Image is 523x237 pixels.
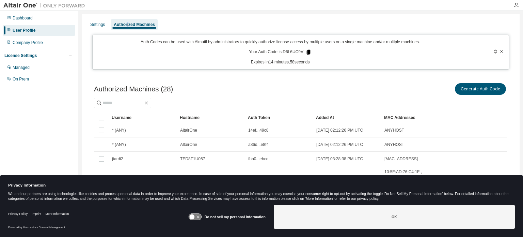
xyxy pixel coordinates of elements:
span: 14ef...49c8 [248,128,268,133]
span: [DATE] 03:28:38 PM UTC [316,156,363,162]
span: ANYHOST [384,128,404,133]
div: Authorized Machines [114,22,155,27]
span: ANYHOST [384,142,404,147]
span: AltairOne [180,128,197,133]
span: * (ANY) [112,142,126,147]
span: a36d...e8f4 [248,142,269,147]
p: Expires in 14 minutes, 58 seconds [97,59,464,65]
p: Your Auth Code is: D6L6UC9V [249,49,312,55]
div: Company Profile [13,40,43,45]
span: TED8T1U057 [180,156,205,162]
span: 10:5F:AD:76:C4:1F , C4:C6:E6:D2:FC:05 , 10:5F:AD:76:C4:20 , 10:5F:AD:76:C4:23 , 12:5F:AD:76:C4:1F... [384,169,432,202]
span: Authorized Machines (28) [94,85,173,93]
div: Added At [316,112,379,123]
div: Auth Token [248,112,311,123]
div: Settings [90,22,105,27]
button: Generate Auth Code [455,83,506,95]
div: User Profile [13,28,35,33]
span: [DATE] 02:12:26 PM UTC [316,128,363,133]
span: fbb0...ebcc [248,156,268,162]
span: jtardi2 [112,156,123,162]
div: Hostname [180,112,242,123]
div: Username [112,112,174,123]
span: [MAC_ADDRESS] [384,156,418,162]
div: On Prem [13,76,29,82]
div: License Settings [4,53,37,58]
div: MAC Addresses [384,112,432,123]
span: * (ANY) [112,128,126,133]
div: Dashboard [13,15,33,21]
span: AltairOne [180,142,197,147]
span: [DATE] 02:12:26 PM UTC [316,142,363,147]
div: Managed [13,65,30,70]
img: Altair One [3,2,89,9]
p: Auth Codes can be used with Almutil by administrators to quickly authorize license access by mult... [97,39,464,45]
